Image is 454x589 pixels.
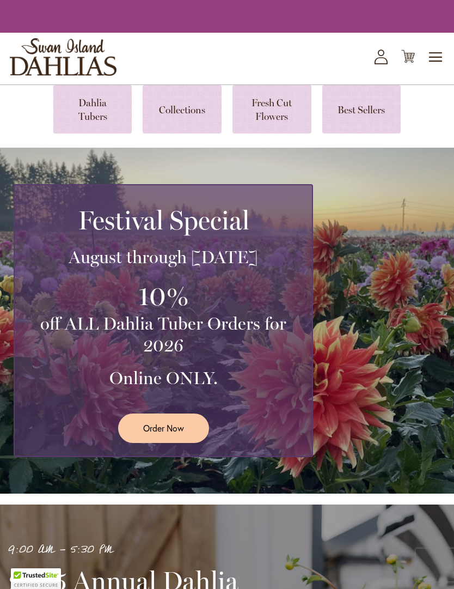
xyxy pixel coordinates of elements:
[28,205,299,235] h2: Festival Special
[8,541,308,559] p: 9:00 AM - 5:30 PM
[28,313,299,356] h3: off ALL Dahlia Tuber Orders for 2026
[28,279,299,313] h3: 10%
[10,38,116,76] a: store logo
[28,367,299,389] h3: Online ONLY.
[143,422,184,434] span: Order Now
[118,414,209,442] a: Order Now
[28,246,299,268] h3: August through [DATE]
